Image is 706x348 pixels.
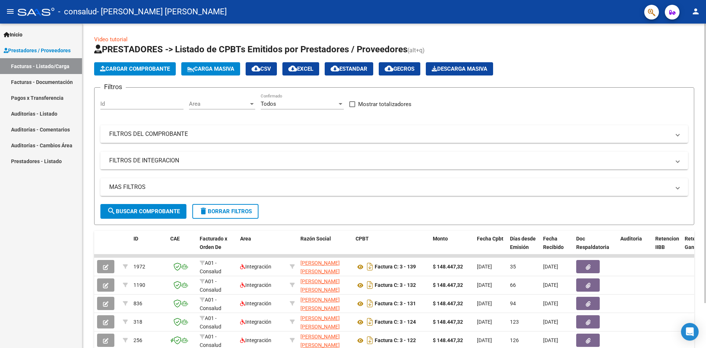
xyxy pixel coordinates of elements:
[433,264,463,270] strong: $ 148.447,32
[365,316,375,328] i: Descargar documento
[181,62,240,75] button: Carga Masiva
[353,231,430,263] datatable-header-cell: CPBT
[477,282,492,288] span: [DATE]
[197,231,237,263] datatable-header-cell: Facturado x Orden De
[652,231,682,263] datatable-header-cell: Retencion IIBB
[107,207,116,215] mat-icon: search
[510,264,516,270] span: 35
[300,333,350,348] div: 27416324404
[365,334,375,346] i: Descargar documento
[100,152,688,169] mat-expansion-panel-header: FILTROS DE INTEGRACION
[432,66,487,72] span: Descarga Masiva
[109,130,670,138] mat-panel-title: FILTROS DEL COMPROBANTE
[540,231,573,263] datatable-header-cell: Fecha Recibido
[240,337,271,343] span: Integración
[297,231,353,263] datatable-header-cell: Razón Social
[543,319,558,325] span: [DATE]
[288,66,313,72] span: EXCEL
[4,46,71,55] span: Prestadores / Proveedores
[474,231,507,263] datatable-header-cell: Fecha Cpbt
[365,261,375,273] i: Descargar documento
[107,208,180,215] span: Buscar Comprobante
[300,334,340,348] span: [PERSON_NAME] [PERSON_NAME]
[300,260,340,274] span: [PERSON_NAME] [PERSON_NAME]
[510,236,536,250] span: Días desde Emisión
[385,64,393,73] mat-icon: cloud_download
[325,62,373,75] button: Estandar
[543,337,558,343] span: [DATE]
[365,298,375,309] i: Descargar documento
[288,64,297,73] mat-icon: cloud_download
[131,231,167,263] datatable-header-cell: ID
[365,279,375,291] i: Descargar documento
[246,62,277,75] button: CSV
[430,231,474,263] datatable-header-cell: Monto
[379,62,420,75] button: Gecros
[356,236,369,242] span: CPBT
[133,264,145,270] span: 1972
[375,319,416,325] strong: Factura C: 3 - 124
[109,183,670,191] mat-panel-title: MAS FILTROS
[240,282,271,288] span: Integración
[282,62,319,75] button: EXCEL
[407,47,425,54] span: (alt+q)
[100,82,126,92] h3: Filtros
[252,64,260,73] mat-icon: cloud_download
[4,31,22,39] span: Inicio
[100,125,688,143] mat-expansion-panel-header: FILTROS DEL COMPROBANTE
[375,264,416,270] strong: Factura C: 3 - 139
[576,236,609,250] span: Doc Respaldatoria
[620,236,642,242] span: Auditoria
[199,208,252,215] span: Borrar Filtros
[240,236,251,242] span: Area
[192,204,258,219] button: Borrar Filtros
[375,282,416,288] strong: Factura C: 3 - 132
[433,236,448,242] span: Monto
[477,236,503,242] span: Fecha Cpbt
[477,319,492,325] span: [DATE]
[200,236,227,250] span: Facturado x Orden De
[240,264,271,270] span: Integración
[375,338,416,344] strong: Factura C: 3 - 122
[133,319,142,325] span: 318
[170,236,180,242] span: CAE
[358,100,411,109] span: Mostrar totalizadores
[200,260,221,274] span: A01 - Consalud
[200,334,221,348] span: A01 - Consalud
[655,236,679,250] span: Retencion IIBB
[261,101,276,107] span: Todos
[426,62,493,75] app-download-masive: Descarga masiva de comprobantes (adjuntos)
[58,4,97,20] span: - consalud
[100,178,688,196] mat-expansion-panel-header: MAS FILTROS
[477,300,492,306] span: [DATE]
[543,300,558,306] span: [DATE]
[681,323,699,341] div: Open Intercom Messenger
[433,300,463,306] strong: $ 148.447,32
[252,66,271,72] span: CSV
[237,231,287,263] datatable-header-cell: Area
[510,319,519,325] span: 123
[6,7,15,16] mat-icon: menu
[187,66,234,72] span: Carga Masiva
[507,231,540,263] datatable-header-cell: Días desde Emisión
[375,301,416,307] strong: Factura C: 3 - 131
[240,300,271,306] span: Integración
[300,315,340,330] span: [PERSON_NAME] [PERSON_NAME]
[300,259,350,274] div: 27416324404
[543,282,558,288] span: [DATE]
[133,236,138,242] span: ID
[189,101,249,107] span: Area
[94,36,128,43] a: Video tutorial
[300,296,350,311] div: 27416324404
[510,300,516,306] span: 94
[617,231,652,263] datatable-header-cell: Auditoria
[433,282,463,288] strong: $ 148.447,32
[300,278,340,293] span: [PERSON_NAME] [PERSON_NAME]
[133,300,142,306] span: 836
[543,236,564,250] span: Fecha Recibido
[385,66,414,72] span: Gecros
[426,62,493,75] button: Descarga Masiva
[691,7,700,16] mat-icon: person
[109,157,670,165] mat-panel-title: FILTROS DE INTEGRACION
[94,44,407,55] span: PRESTADORES -> Listado de CPBTs Emitidos por Prestadores / Proveedores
